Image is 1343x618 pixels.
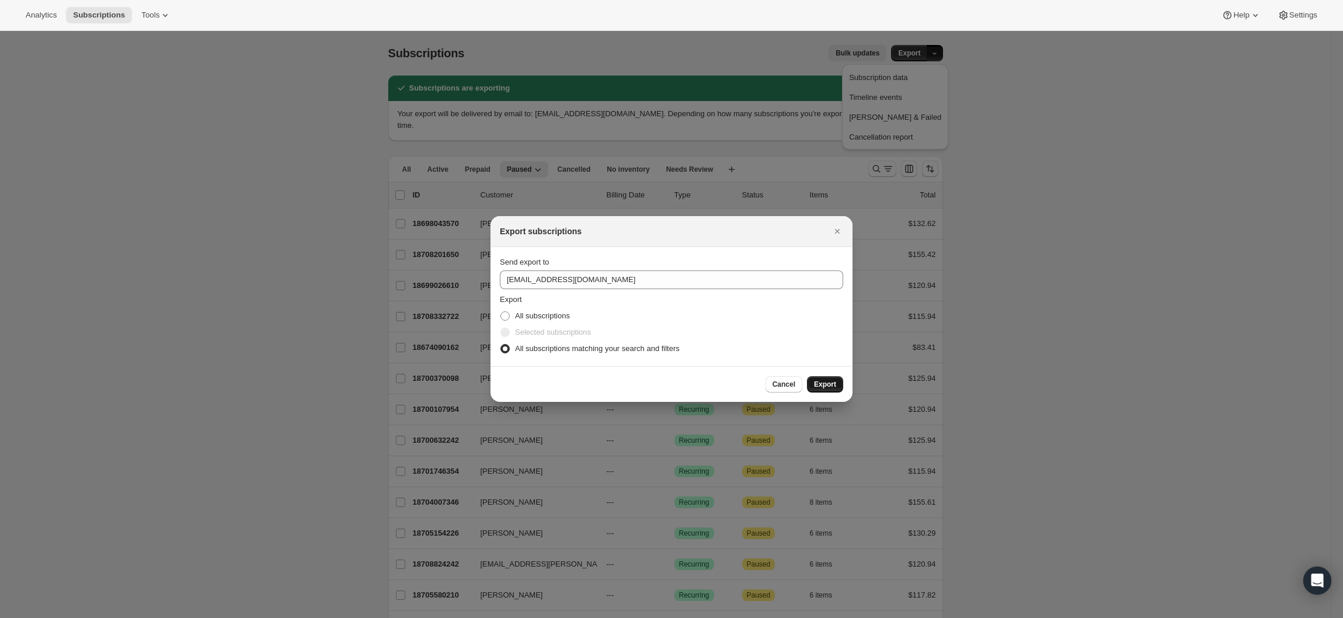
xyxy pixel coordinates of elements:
span: Subscriptions [73,11,125,20]
span: Export [500,295,522,304]
span: Export [814,380,836,389]
button: Help [1215,7,1268,23]
span: Settings [1289,11,1317,20]
button: Cancel [766,376,802,393]
button: Settings [1271,7,1324,23]
button: Close [829,223,846,239]
span: Help [1233,11,1249,20]
span: Cancel [773,380,795,389]
span: All subscriptions [515,311,570,320]
span: Send export to [500,258,549,266]
button: Analytics [19,7,64,23]
span: Selected subscriptions [515,328,591,336]
span: Tools [141,11,159,20]
span: Analytics [26,11,57,20]
h2: Export subscriptions [500,225,582,237]
button: Export [807,376,843,393]
span: All subscriptions matching your search and filters [515,344,680,353]
button: Tools [134,7,178,23]
div: Open Intercom Messenger [1303,567,1331,595]
button: Subscriptions [66,7,132,23]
